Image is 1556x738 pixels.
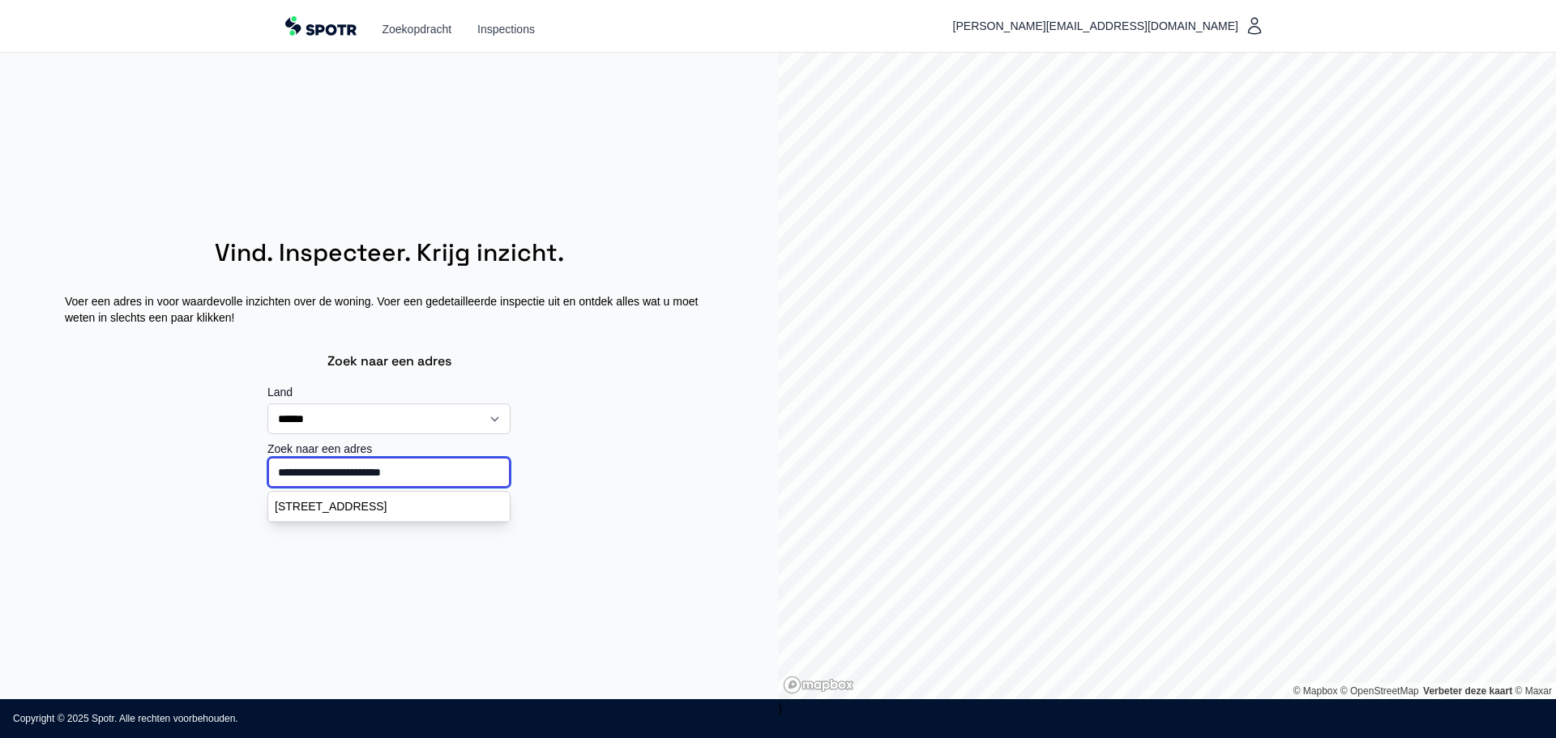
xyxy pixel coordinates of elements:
[1515,685,1552,697] a: Maxar
[65,295,698,324] font: Voer een adres in voor waardevolle inzichten over de woning. Voer een gedetailleerde inspectie ui...
[1293,685,1338,697] a: Kaartdoos
[477,21,535,37] a: Inspections
[267,442,372,455] font: Zoek naar een adres
[947,10,1271,42] button: [PERSON_NAME][EMAIL_ADDRESS][DOMAIN_NAME]
[13,713,238,724] font: Copyright © 2025 Spotr. Alle rechten voorbehouden.
[383,21,452,37] a: Zoekopdracht
[783,676,854,694] a: Mapbox-homepage
[1515,685,1552,697] font: © Maxar
[1293,685,1338,697] font: © Mapbox
[778,702,782,715] font: )
[1340,685,1419,697] font: © OpenStreetMap
[1340,685,1419,697] a: OpenStreetMap
[383,23,452,36] font: Zoekopdracht
[267,386,293,399] font: Land
[215,237,564,268] font: Vind. Inspecteer. Krijg inzicht.
[778,53,1556,699] canvas: Kaart
[953,19,1238,32] font: [PERSON_NAME][EMAIL_ADDRESS][DOMAIN_NAME]
[275,500,387,513] font: [STREET_ADDRESS]
[327,352,451,369] font: Zoek naar een adres
[1423,685,1512,697] a: Verbeter deze kaart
